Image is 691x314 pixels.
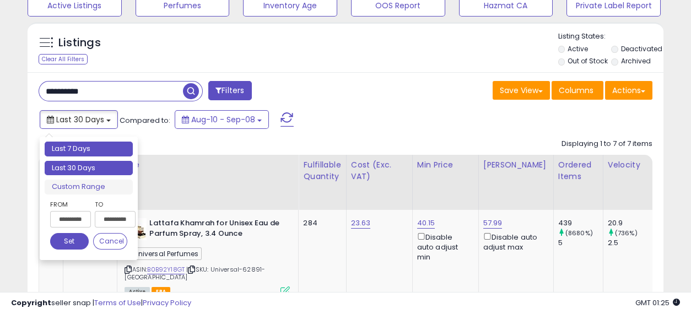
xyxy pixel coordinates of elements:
[45,180,133,194] li: Custom Range
[608,238,652,248] div: 2.5
[149,218,283,241] b: Lattafa Khamrah for Unisex Eau de Parfum Spray, 3.4 Ounce
[558,159,598,182] div: Ordered Items
[143,297,191,308] a: Privacy Policy
[568,56,608,66] label: Out of Stock
[351,159,408,182] div: Cost (Exc. VAT)
[94,297,141,308] a: Terms of Use
[125,247,202,260] span: Universal Perfumes
[122,159,294,171] div: Title
[635,297,680,308] span: 2025-10-9 01:25 GMT
[558,31,664,42] p: Listing States:
[120,115,170,126] span: Compared to:
[303,218,337,228] div: 284
[483,231,545,252] div: Disable auto adjust max
[608,159,648,171] div: Velocity
[45,142,133,156] li: Last 7 Days
[125,265,265,281] span: | SKU: Universal-62891-[GEOGRAPHIC_DATA]
[559,85,593,96] span: Columns
[50,199,89,210] label: From
[615,229,638,237] small: (736%)
[621,44,662,53] label: Deactivated
[175,110,269,129] button: Aug-10 - Sep-08
[191,114,255,125] span: Aug-10 - Sep-08
[39,54,88,64] div: Clear All Filters
[417,218,435,229] a: 40.15
[483,159,549,171] div: [PERSON_NAME]
[11,297,51,308] strong: Copyright
[493,81,550,100] button: Save View
[558,238,603,248] div: 5
[147,265,185,274] a: B0B92Y18GT
[552,81,603,100] button: Columns
[605,81,652,100] button: Actions
[417,231,470,262] div: Disable auto adjust min
[208,81,251,100] button: Filters
[58,35,101,51] h5: Listings
[562,139,652,149] div: Displaying 1 to 7 of 7 items
[417,159,474,171] div: Min Price
[303,159,341,182] div: Fulfillable Quantity
[621,56,651,66] label: Archived
[568,44,588,53] label: Active
[56,114,104,125] span: Last 30 Days
[483,218,503,229] a: 57.99
[11,298,191,308] div: seller snap | |
[351,218,371,229] a: 23.63
[50,233,89,250] button: Set
[565,229,593,237] small: (8680%)
[45,161,133,176] li: Last 30 Days
[95,199,127,210] label: To
[558,218,603,228] div: 439
[93,233,127,250] button: Cancel
[608,218,652,228] div: 20.9
[40,110,118,129] button: Last 30 Days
